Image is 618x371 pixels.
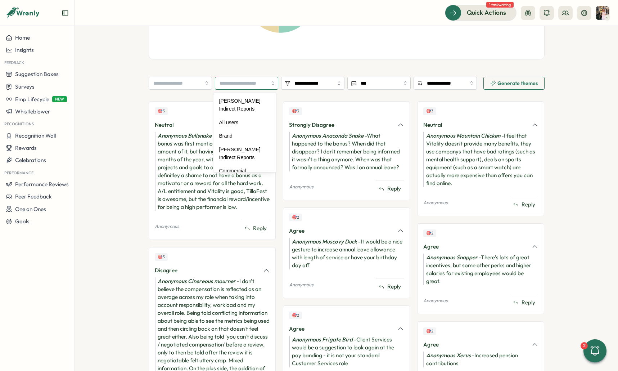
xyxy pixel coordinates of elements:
span: Recognition Wall [15,132,56,139]
div: Upvotes [423,229,436,237]
p: Anonymous [289,282,313,288]
div: Commercial [215,164,280,178]
div: Upvotes [423,327,436,335]
div: Upvotes [289,107,302,115]
span: Performance Reviews [15,181,69,188]
span: Insights [15,46,34,53]
i: Anonymous Frigate Bird [292,336,353,343]
span: Reply [522,201,535,209]
button: Expand sidebar [62,9,69,17]
span: Emp Lifecycle [15,96,49,103]
div: 2 [581,342,588,349]
i: Anonymous Anaconda Snake [292,132,364,139]
i: Anonymous Bullsnake [158,132,212,139]
img: Hannah Saunders [596,6,609,20]
span: Rewards [15,144,37,151]
div: - When the removal of bonus was first mentioned I didn't think a huge amount of it, but having no... [155,132,270,211]
i: Anonymous Muscovy Duck [292,238,357,245]
div: - Client Services would be a suggestion to look again at the pay banding - it is not your standar... [289,336,404,367]
div: Strongly Disagree [289,121,393,129]
i: Anonymous Xerus [426,352,471,359]
div: - It would be a nice gesture to increase annual leave allowance with length of service or have yo... [289,238,404,269]
span: Surveys [15,83,35,90]
span: Reply [522,299,535,307]
button: Reply [510,199,538,210]
button: Reply [376,183,404,194]
p: Anonymous [423,298,448,304]
div: Upvotes [289,312,302,319]
span: Home [15,34,30,41]
div: Upvotes [289,214,302,221]
button: Reply [242,223,270,234]
i: Anonymous Mountain Chicken [426,132,500,139]
div: Agree [289,227,393,235]
div: - There's lots of great incentives, but some other perks and higher salaries for existing employe... [423,254,538,285]
p: Anonymous [155,223,179,230]
div: Upvotes [423,107,436,115]
div: Upvotes [155,253,168,261]
p: Anonymous [289,184,313,190]
span: NEW [52,96,67,102]
span: One on Ones [15,206,46,213]
button: 2 [583,339,606,362]
div: [PERSON_NAME] Indirect Reports [215,143,280,164]
i: Anonymous Snapper [426,254,478,261]
div: Upvotes [155,107,168,115]
button: Reply [510,297,538,308]
span: Celebrations [15,157,46,164]
button: Generate themes [483,77,545,90]
button: Quick Actions [445,5,516,21]
div: Brand [215,129,280,143]
p: Anonymous [423,200,448,206]
span: Goals [15,218,30,225]
div: All users [215,116,280,130]
div: Agree [289,325,393,333]
span: Generate themes [497,81,538,86]
span: Reply [387,185,401,193]
span: Reply [387,283,401,291]
span: 1 task waiting [486,2,514,8]
div: Agree [423,341,527,349]
span: Peer Feedback [15,193,52,200]
div: - What happened to the bonus? When did that disappear? I don't remember being informed it wasn't ... [289,132,404,171]
div: Disagree [155,267,259,274]
div: - I feel that Vitality doesn't provide many benefits, they use companys that have bad ratings (su... [423,132,538,187]
div: - Increased pension contributions [423,352,538,367]
button: Reply [376,281,404,292]
span: Reply [253,224,267,232]
div: Neutral [423,121,527,129]
span: Suggestion Boxes [15,71,59,77]
span: Whistleblower [15,108,50,115]
span: Quick Actions [467,8,506,17]
div: Neutral [155,121,259,129]
div: Agree [423,243,527,251]
div: [PERSON_NAME] Indirect Reports [215,94,280,116]
i: Anonymous Cinereous mourner [158,278,236,285]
